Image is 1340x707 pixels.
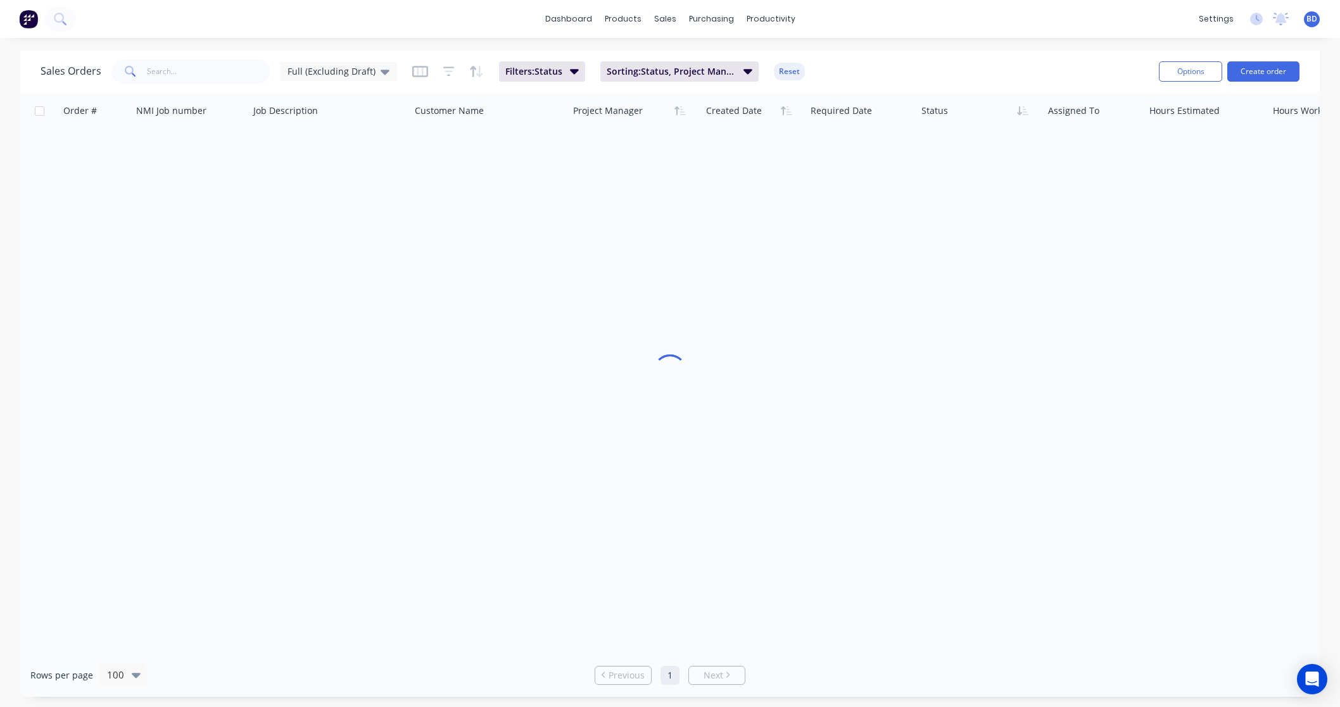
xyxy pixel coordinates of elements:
[41,65,101,77] h1: Sales Orders
[63,104,97,117] div: Order #
[30,669,93,682] span: Rows per page
[661,666,679,685] a: Page 1 is your current page
[1048,104,1099,117] div: Assigned To
[774,63,805,80] button: Reset
[147,59,270,84] input: Search...
[598,9,648,28] div: products
[573,104,643,117] div: Project Manager
[740,9,802,28] div: productivity
[539,9,598,28] a: dashboard
[19,9,38,28] img: Factory
[600,61,759,82] button: Sorting:Status, Project Manager, Created Date
[288,65,376,78] span: Full (Excluding Draft)
[689,669,745,682] a: Next page
[253,104,318,117] div: Job Description
[505,65,562,78] span: Filters: Status
[607,65,736,78] span: Sorting: Status, Project Manager, Created Date
[415,104,484,117] div: Customer Name
[648,9,683,28] div: sales
[595,669,651,682] a: Previous page
[704,669,723,682] span: Next
[921,104,948,117] div: Status
[1227,61,1299,82] button: Create order
[590,666,750,685] ul: Pagination
[1159,61,1222,82] button: Options
[811,104,872,117] div: Required Date
[706,104,762,117] div: Created Date
[609,669,645,682] span: Previous
[136,104,206,117] div: NMI Job number
[1306,13,1317,25] span: BD
[683,9,740,28] div: purchasing
[1273,104,1333,117] div: Hours Worked
[499,61,585,82] button: Filters:Status
[1192,9,1240,28] div: settings
[1297,664,1327,694] div: Open Intercom Messenger
[1149,104,1220,117] div: Hours Estimated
